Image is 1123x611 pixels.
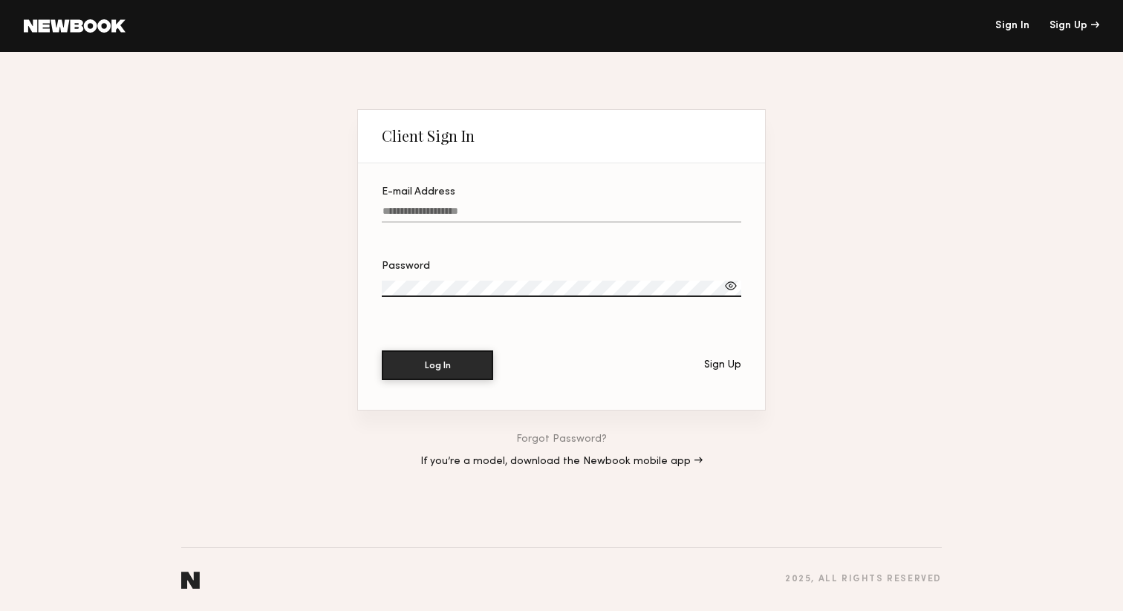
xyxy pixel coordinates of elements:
div: E-mail Address [382,187,741,197]
a: Sign In [995,21,1029,31]
div: Password [382,261,741,272]
a: Forgot Password? [516,434,607,445]
button: Log In [382,350,493,380]
a: If you’re a model, download the Newbook mobile app → [420,457,703,467]
div: Sign Up [704,360,741,370]
input: Password [382,281,741,297]
div: Client Sign In [382,127,475,145]
input: E-mail Address [382,206,741,223]
div: Sign Up [1049,21,1099,31]
div: 2025 , all rights reserved [785,575,942,584]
